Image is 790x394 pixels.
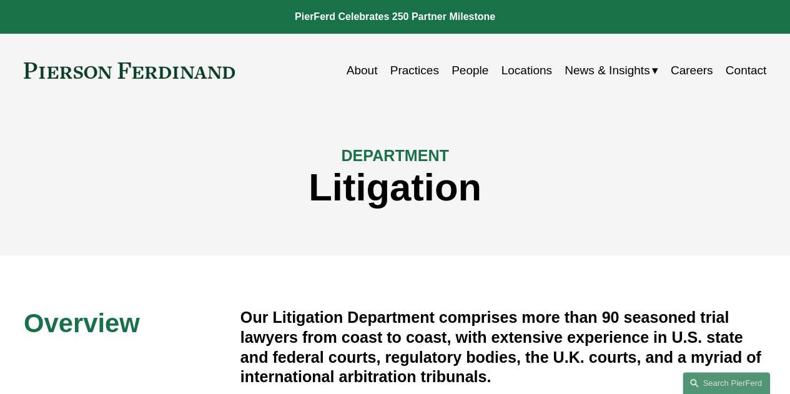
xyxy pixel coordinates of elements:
a: Practices [390,59,439,82]
span: News & Insights [565,60,649,81]
a: Search this site [683,372,770,394]
h4: Our Litigation Department comprises more than 90 seasoned trial lawyers from coast to coast, with... [240,308,766,387]
h1: Litigation [24,165,766,209]
span: Overview [24,308,140,338]
a: Locations [501,59,551,82]
a: Contact [726,59,767,82]
a: About [347,59,378,82]
a: People [452,59,488,82]
span: DEPARTMENT [341,147,448,164]
a: Careers [671,59,713,82]
a: folder dropdown [565,59,658,82]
